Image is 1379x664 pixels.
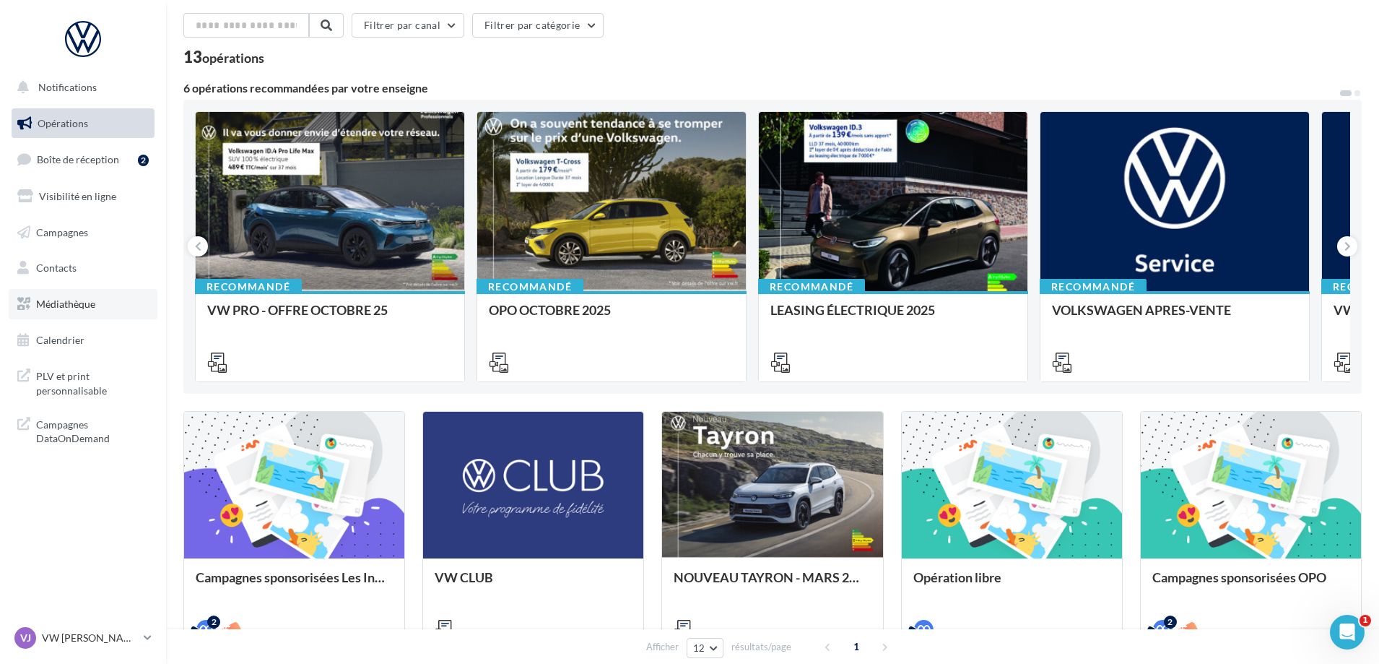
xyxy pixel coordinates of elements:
[9,181,157,212] a: Visibilité en ligne
[207,303,453,332] div: VW PRO - OFFRE OCTOBRE 25
[1152,570,1349,599] div: Campagnes sponsorisées OPO
[845,635,868,658] span: 1
[472,13,604,38] button: Filtrer par catégorie
[9,361,157,403] a: PLV et print personnalisable
[9,217,157,248] a: Campagnes
[1360,615,1371,626] span: 1
[758,279,865,295] div: Recommandé
[352,13,464,38] button: Filtrer par canal
[693,642,705,654] span: 12
[9,108,157,139] a: Opérations
[477,279,583,295] div: Recommandé
[12,624,155,652] a: VJ VW [PERSON_NAME] [GEOGRAPHIC_DATA]
[1040,279,1147,295] div: Recommandé
[36,366,149,397] span: PLV et print personnalisable
[9,325,157,355] a: Calendrier
[1330,615,1365,650] iframe: Intercom live chat
[207,616,220,629] div: 2
[1164,616,1177,629] div: 2
[9,409,157,452] a: Campagnes DataOnDemand
[9,72,152,103] button: Notifications
[687,638,723,658] button: 12
[36,334,84,346] span: Calendrier
[183,49,264,65] div: 13
[37,153,119,165] span: Boîte de réception
[9,253,157,283] a: Contacts
[913,570,1110,599] div: Opération libre
[646,640,679,654] span: Afficher
[38,117,88,129] span: Opérations
[195,279,302,295] div: Recommandé
[435,570,632,599] div: VW CLUB
[38,81,97,93] span: Notifications
[36,415,149,446] span: Campagnes DataOnDemand
[1052,303,1297,332] div: VOLKSWAGEN APRES-VENTE
[731,640,791,654] span: résultats/page
[9,289,157,319] a: Médiathèque
[36,262,77,274] span: Contacts
[42,631,138,645] p: VW [PERSON_NAME] [GEOGRAPHIC_DATA]
[138,155,149,166] div: 2
[9,144,157,175] a: Boîte de réception2
[36,225,88,238] span: Campagnes
[196,570,393,599] div: Campagnes sponsorisées Les Instants VW Octobre
[202,51,264,64] div: opérations
[20,631,31,645] span: VJ
[39,190,116,202] span: Visibilité en ligne
[36,298,95,310] span: Médiathèque
[770,303,1016,332] div: LEASING ÉLECTRIQUE 2025
[674,570,871,599] div: NOUVEAU TAYRON - MARS 2025
[489,303,734,332] div: OPO OCTOBRE 2025
[183,82,1339,94] div: 6 opérations recommandées par votre enseigne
